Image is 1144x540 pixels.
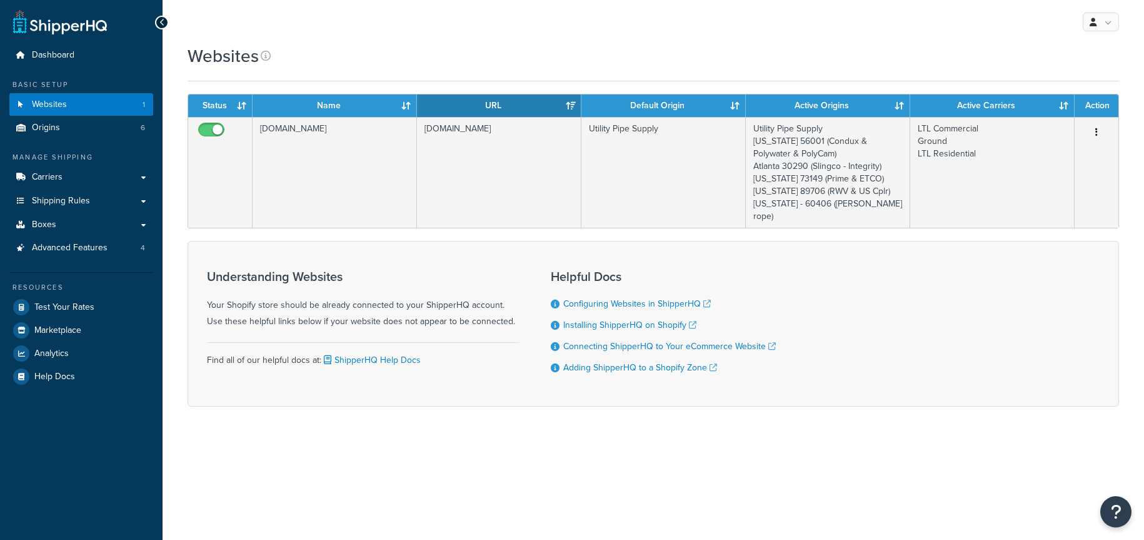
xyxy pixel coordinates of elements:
td: Utility Pipe Supply [581,117,746,228]
a: Shipping Rules [9,190,153,213]
span: Help Docs [34,372,75,382]
span: Dashboard [32,50,74,61]
th: Default Origin: activate to sort column ascending [581,94,746,117]
span: Boxes [32,220,56,230]
span: Websites [32,99,67,110]
button: Open Resource Center [1100,496,1131,527]
span: Advanced Features [32,243,108,253]
td: Utility Pipe Supply [US_STATE] 56001 (Condux & Polywater & PolyCam) Atlanta 30290 (Slingco - Inte... [746,117,910,228]
h1: Websites [188,44,259,68]
th: Action [1075,94,1118,117]
th: Status: activate to sort column ascending [188,94,253,117]
div: Resources [9,282,153,293]
th: Name: activate to sort column ascending [253,94,417,117]
li: Websites [9,93,153,116]
li: Origins [9,116,153,140]
div: Find all of our helpful docs at: [207,342,519,369]
span: Carriers [32,172,63,183]
a: Help Docs [9,365,153,388]
a: ShipperHQ Help Docs [321,354,421,367]
span: Marketplace [34,325,81,336]
a: Test Your Rates [9,296,153,318]
a: Origins 6 [9,116,153,140]
a: Installing ShipperHQ on Shopify [563,318,696,332]
a: Websites 1 [9,93,153,116]
span: Origins [32,123,60,133]
th: URL: activate to sort column ascending [417,94,581,117]
a: Adding ShipperHQ to a Shopify Zone [563,361,717,374]
div: Basic Setup [9,79,153,90]
td: [DOMAIN_NAME] [417,117,581,228]
span: Test Your Rates [34,302,94,313]
span: 6 [141,123,145,133]
th: Active Origins: activate to sort column ascending [746,94,910,117]
a: ShipperHQ Home [13,9,107,34]
span: Analytics [34,349,69,359]
th: Active Carriers: activate to sort column ascending [910,94,1075,117]
a: Carriers [9,166,153,189]
td: [DOMAIN_NAME] [253,117,417,228]
a: Configuring Websites in ShipperHQ [563,297,711,310]
div: Manage Shipping [9,152,153,163]
li: Advanced Features [9,237,153,260]
span: Shipping Rules [32,196,90,206]
h3: Understanding Websites [207,270,519,283]
h3: Helpful Docs [551,270,776,283]
a: Marketplace [9,319,153,342]
td: LTL Commercial Ground LTL Residential [910,117,1075,228]
span: 4 [141,243,145,253]
a: Analytics [9,342,153,365]
span: 1 [143,99,145,110]
a: Dashboard [9,44,153,67]
div: Your Shopify store should be already connected to your ShipperHQ account. Use these helpful links... [207,270,519,330]
a: Connecting ShipperHQ to Your eCommerce Website [563,340,776,353]
a: Boxes [9,213,153,237]
a: Advanced Features 4 [9,237,153,260]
